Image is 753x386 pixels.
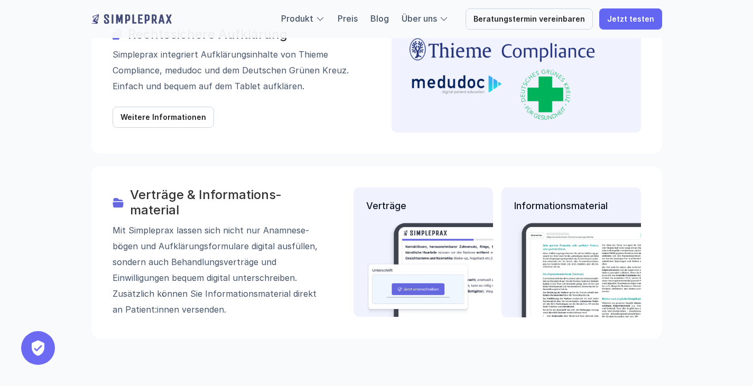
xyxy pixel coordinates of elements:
p: Informationsmaterial [514,200,628,212]
p: Verträge [366,200,480,212]
p: Simpleprax integriert Aufklärungs­inhalte von Thieme Compliance, medudoc und dem Deutschen Grünen... [113,46,362,94]
a: Beratungstermin vereinbaren [466,8,593,30]
a: Produkt [281,13,313,24]
img: Beispielbild eine Informationsartikels auf dem Tablet [514,222,672,317]
p: Mit Simpleprax lassen sich nicht nur Anamnese­bögen und Aufklärungs­formulare digital ausfüllen, ... [113,222,324,317]
img: Logos der Aufklärungspartner [404,35,600,120]
h3: Verträge & Informations­­material [130,187,324,218]
a: Blog [370,13,389,24]
p: Jetzt testen [607,15,654,24]
img: Beispielbild eines Vertrages [366,222,555,317]
a: Weitere Informationen [113,107,214,128]
a: Über uns [402,13,437,24]
a: Preis [338,13,358,24]
a: Jetzt testen [599,8,662,30]
p: Beratungstermin vereinbaren [473,15,585,24]
p: Weitere Informationen [120,113,206,122]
